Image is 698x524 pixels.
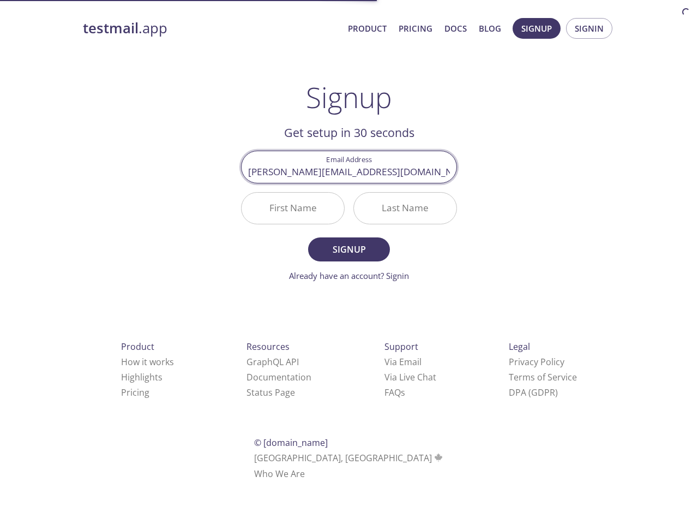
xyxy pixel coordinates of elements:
[399,21,432,35] a: Pricing
[121,356,174,368] a: How it works
[566,18,612,39] button: Signin
[320,242,378,257] span: Signup
[384,371,436,383] a: Via Live Chat
[513,18,561,39] button: Signup
[246,371,311,383] a: Documentation
[509,356,564,368] a: Privacy Policy
[308,237,390,261] button: Signup
[289,270,409,281] a: Already have an account? Signin
[444,21,467,35] a: Docs
[121,386,149,398] a: Pricing
[348,21,387,35] a: Product
[384,341,418,353] span: Support
[254,468,305,480] a: Who We Are
[83,19,339,38] a: testmail.app
[521,21,552,35] span: Signup
[246,341,290,353] span: Resources
[509,341,530,353] span: Legal
[241,123,457,142] h2: Get setup in 30 seconds
[575,21,604,35] span: Signin
[384,356,422,368] a: Via Email
[254,452,444,464] span: [GEOGRAPHIC_DATA], [GEOGRAPHIC_DATA]
[121,341,154,353] span: Product
[83,19,139,38] strong: testmail
[509,371,577,383] a: Terms of Service
[479,21,501,35] a: Blog
[254,437,328,449] span: © [DOMAIN_NAME]
[246,356,299,368] a: GraphQL API
[384,386,405,398] a: FAQ
[401,386,405,398] span: s
[306,81,392,114] h1: Signup
[246,386,295,398] a: Status Page
[509,386,558,398] a: DPA (GDPR)
[121,371,163,383] a: Highlights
